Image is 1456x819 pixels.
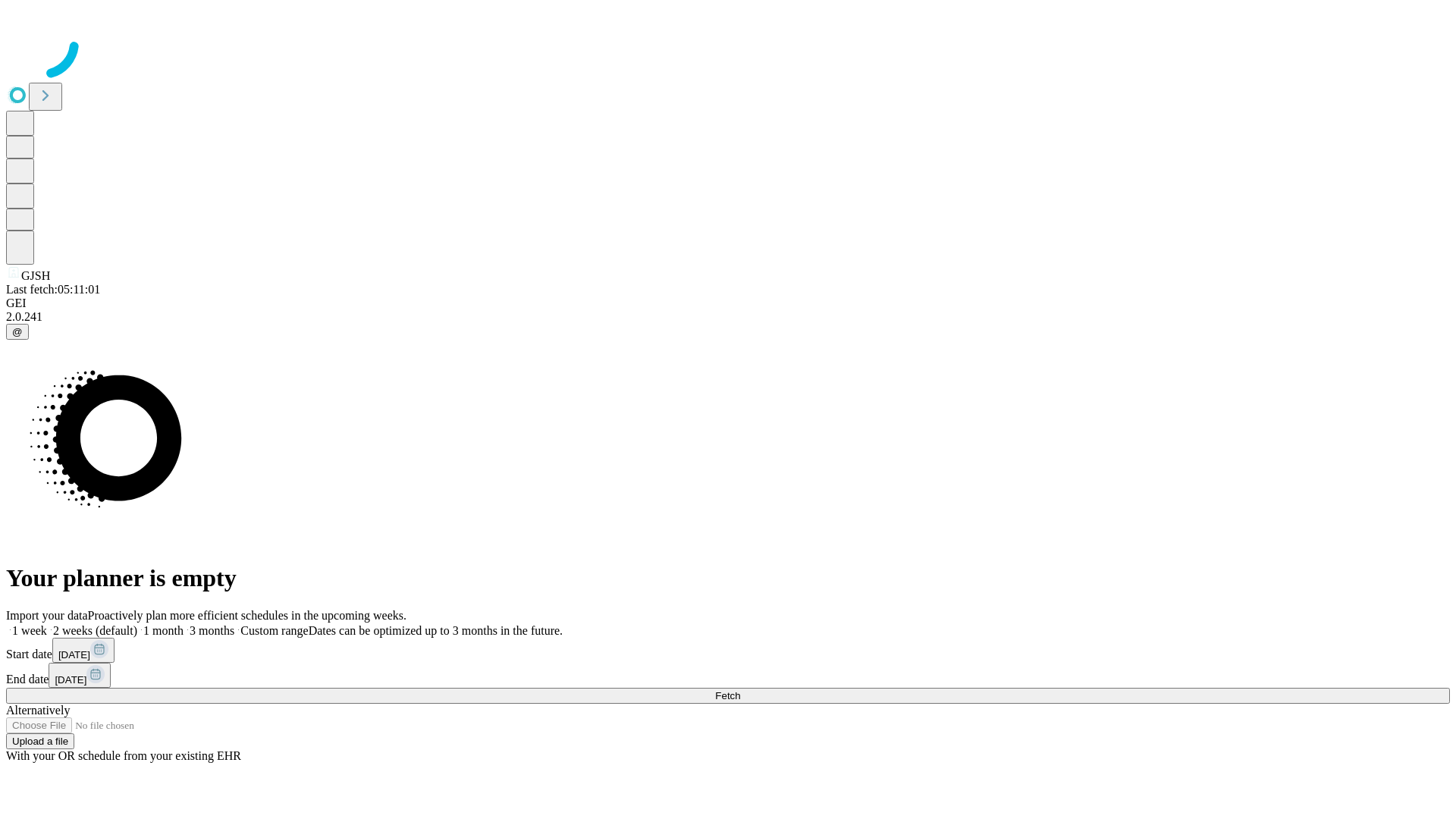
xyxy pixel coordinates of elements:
[49,663,111,688] button: [DATE]
[6,310,1450,324] div: 2.0.241
[6,297,1450,310] div: GEI
[12,624,47,637] span: 1 week
[190,624,234,637] span: 3 months
[309,624,563,637] span: Dates can be optimized up to 3 months in the future.
[6,564,1450,592] h1: Your planner is empty
[6,749,241,762] span: With your OR schedule from your existing EHR
[6,704,70,717] span: Alternatively
[58,649,90,661] span: [DATE]
[6,283,100,296] span: Last fetch: 05:11:01
[88,609,406,622] span: Proactively plan more efficient schedules in the upcoming weeks.
[6,688,1450,704] button: Fetch
[6,324,29,340] button: @
[12,326,23,337] span: @
[52,638,115,663] button: [DATE]
[240,624,308,637] span: Custom range
[55,674,86,686] span: [DATE]
[715,690,740,701] span: Fetch
[6,609,88,622] span: Import your data
[6,663,1450,688] div: End date
[143,624,184,637] span: 1 month
[53,624,137,637] span: 2 weeks (default)
[6,638,1450,663] div: Start date
[6,733,74,749] button: Upload a file
[21,269,50,282] span: GJSH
